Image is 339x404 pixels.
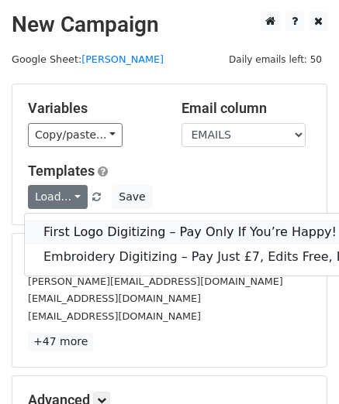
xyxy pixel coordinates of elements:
h2: New Campaign [12,12,327,38]
small: Google Sheet: [12,53,164,65]
a: Load... [28,185,88,209]
small: [PERSON_NAME][EMAIL_ADDRESS][DOMAIN_NAME] [28,276,283,287]
small: [EMAIL_ADDRESS][DOMAIN_NAME] [28,310,201,322]
small: [EMAIL_ADDRESS][DOMAIN_NAME] [28,293,201,304]
a: [PERSON_NAME] [81,53,164,65]
a: +47 more [28,332,93,351]
h5: Variables [28,100,158,117]
a: Templates [28,163,95,179]
a: Daily emails left: 50 [223,53,327,65]
a: Copy/paste... [28,123,123,147]
h5: Email column [182,100,312,117]
button: Save [112,185,152,209]
span: Daily emails left: 50 [223,51,327,68]
iframe: Chat Widget [261,330,339,404]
